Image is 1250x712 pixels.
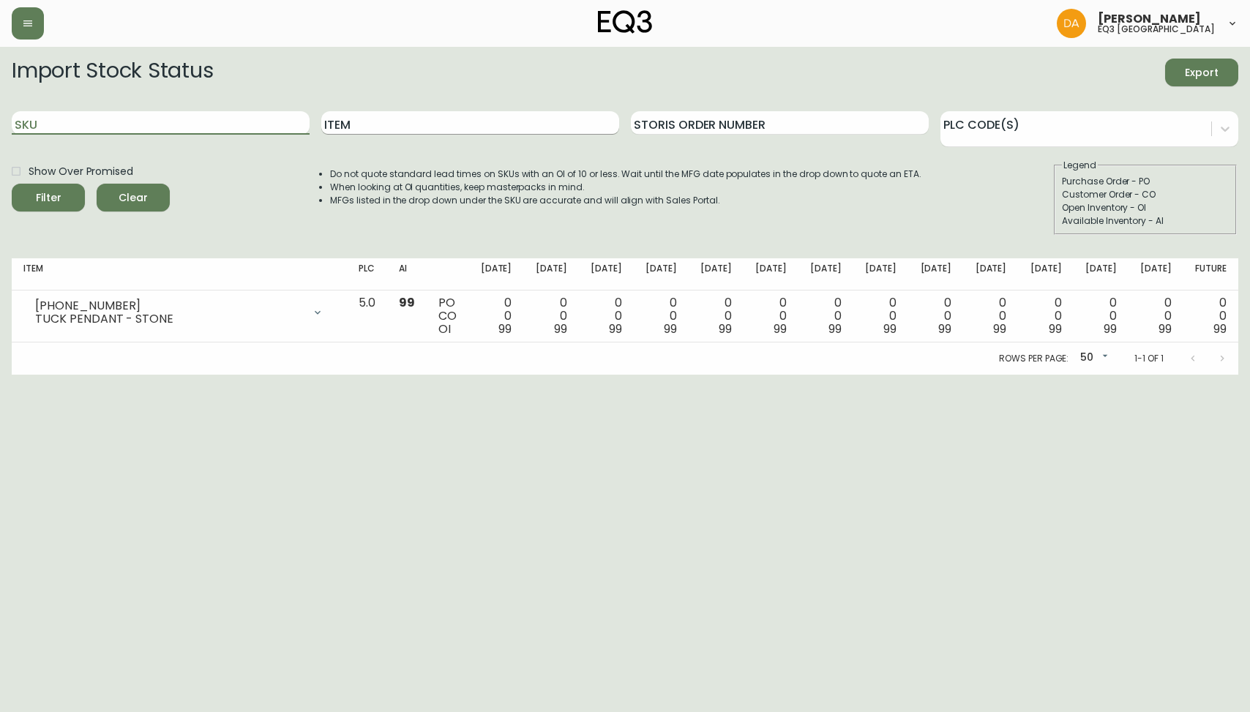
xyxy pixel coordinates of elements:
[938,321,951,337] span: 99
[798,258,853,291] th: [DATE]
[1085,296,1116,336] div: 0 0
[744,258,798,291] th: [DATE]
[498,321,512,337] span: 99
[1129,258,1183,291] th: [DATE]
[35,312,303,326] div: TUCK PENDANT - STONE
[1177,64,1227,82] span: Export
[883,321,897,337] span: 99
[609,321,622,337] span: 99
[97,184,170,211] button: Clear
[853,258,908,291] th: [DATE]
[1159,321,1172,337] span: 99
[920,296,951,336] div: 0 0
[755,296,787,336] div: 0 0
[1062,175,1229,188] div: Purchase Order - PO
[108,189,158,207] span: Clear
[1098,25,1215,34] h5: eq3 [GEOGRAPHIC_DATA]
[774,321,787,337] span: 99
[1165,59,1238,86] button: Export
[330,168,921,181] li: Do not quote standard lead times on SKUs with an OI of 10 or less. Wait until the MFG date popula...
[438,296,457,336] div: PO CO
[1183,258,1238,291] th: Future
[999,352,1069,365] p: Rows per page:
[908,258,963,291] th: [DATE]
[1062,214,1229,228] div: Available Inventory - AI
[330,194,921,207] li: MFGs listed in the drop down under the SKU are accurate and will align with Sales Portal.
[399,294,415,311] span: 99
[700,296,732,336] div: 0 0
[1098,13,1201,25] span: [PERSON_NAME]
[1018,258,1073,291] th: [DATE]
[23,296,335,329] div: [PHONE_NUMBER]TUCK PENDANT - STONE
[347,258,387,291] th: PLC
[1195,296,1227,336] div: 0 0
[664,321,677,337] span: 99
[579,258,634,291] th: [DATE]
[993,321,1006,337] span: 99
[468,258,523,291] th: [DATE]
[719,321,732,337] span: 99
[35,299,303,312] div: [PHONE_NUMBER]
[1134,352,1164,365] p: 1-1 of 1
[12,184,85,211] button: Filter
[347,291,387,342] td: 5.0
[523,258,578,291] th: [DATE]
[634,258,689,291] th: [DATE]
[1062,201,1229,214] div: Open Inventory - OI
[29,164,133,179] span: Show Over Promised
[865,296,897,336] div: 0 0
[828,321,842,337] span: 99
[554,321,567,337] span: 99
[1030,296,1061,336] div: 0 0
[387,258,427,291] th: AI
[330,181,921,194] li: When looking at OI quantities, keep masterpacks in mind.
[1062,159,1098,172] legend: Legend
[963,258,1018,291] th: [DATE]
[1049,321,1062,337] span: 99
[1057,9,1086,38] img: dd1a7e8db21a0ac8adbf82b84ca05374
[1062,188,1229,201] div: Customer Order - CO
[689,258,744,291] th: [DATE]
[591,296,622,336] div: 0 0
[1104,321,1117,337] span: 99
[645,296,677,336] div: 0 0
[36,189,61,207] div: Filter
[12,59,213,86] h2: Import Stock Status
[1073,258,1128,291] th: [DATE]
[480,296,512,336] div: 0 0
[12,258,347,291] th: Item
[1074,346,1111,370] div: 50
[1140,296,1172,336] div: 0 0
[598,10,652,34] img: logo
[535,296,566,336] div: 0 0
[810,296,842,336] div: 0 0
[975,296,1006,336] div: 0 0
[438,321,451,337] span: OI
[1213,321,1227,337] span: 99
